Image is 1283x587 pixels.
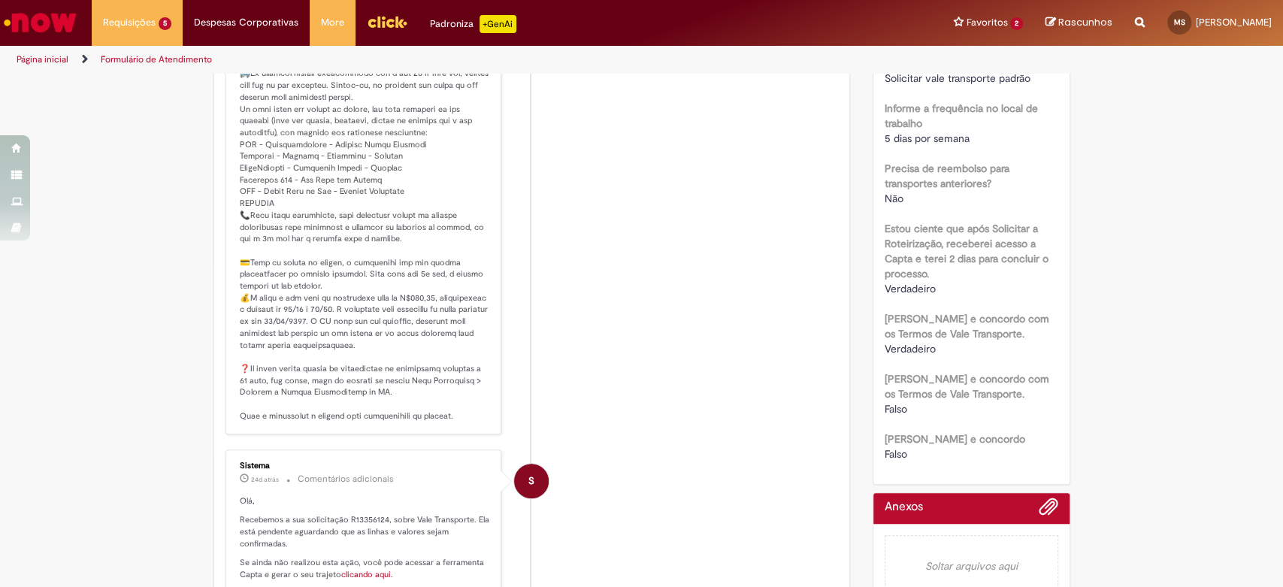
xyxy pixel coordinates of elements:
span: Requisições [103,15,156,30]
button: Adicionar anexos [1039,497,1058,524]
h2: Anexos [885,501,923,514]
span: 5 dias por semana [885,132,970,145]
span: 5 [159,17,171,30]
img: ServiceNow [2,8,79,38]
div: System [514,464,549,498]
span: Solicitar vale transporte padrão [885,71,1030,85]
time: 05/08/2025 15:21:09 [251,475,279,484]
span: Verdadeiro [885,342,936,356]
p: Lor, Ipsum! Dolorsi ametcon ad elitsedd eiu t incididu ut lab Etdo Magnaaliqu eni adminimve qui n... [240,21,490,422]
span: More [321,15,344,30]
b: [PERSON_NAME] e concordo [885,432,1025,446]
small: Comentários adicionais [298,473,394,486]
img: click_logo_yellow_360x200.png [367,11,407,33]
span: [PERSON_NAME] [1196,16,1272,29]
a: Formulário de Atendimento [101,53,212,65]
b: Precisa de reembolso para transportes anteriores? [885,162,1009,190]
div: Padroniza [430,15,516,33]
p: Recebemos a sua solicitação R13356124, sobre Vale Transporte. Ela está pendente aguardando que as... [240,514,490,549]
p: +GenAi [480,15,516,33]
span: S [528,463,534,499]
span: Falso [885,402,907,416]
b: [PERSON_NAME] e concordo com os Termos de Vale Transporte. [885,372,1049,401]
span: Favoritos [966,15,1007,30]
a: Página inicial [17,53,68,65]
div: Sistema [240,461,490,471]
ul: Trilhas de página [11,46,844,74]
a: Rascunhos [1045,16,1112,30]
p: Olá, [240,495,490,507]
span: Não [885,192,903,205]
span: 24d atrás [251,475,279,484]
span: Despesas Corporativas [194,15,298,30]
span: Rascunhos [1058,15,1112,29]
b: Informe a frequência no local de trabalho [885,101,1038,130]
span: MS [1174,17,1185,27]
p: Se ainda não realizou esta ação, você pode acessar a ferramenta Capta e gerar o seu trajeto [240,557,490,580]
b: [PERSON_NAME] e concordo com os Termos de Vale Transporte. [885,312,1049,340]
b: Estou ciente que após Solicitar a Roteirização, receberei acesso a Capta e terei 2 dias para conc... [885,222,1048,280]
a: clicando aqui. [341,569,393,580]
span: 2 [1010,17,1023,30]
span: Falso [885,447,907,461]
span: Verdadeiro [885,282,936,295]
